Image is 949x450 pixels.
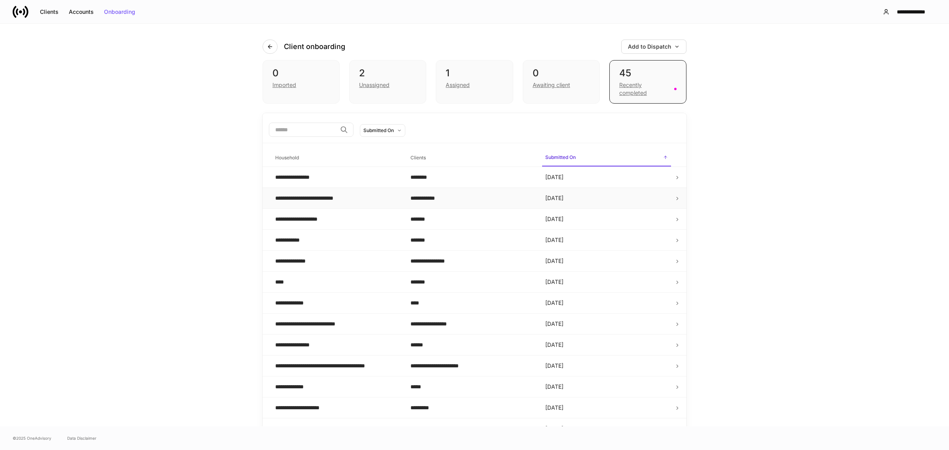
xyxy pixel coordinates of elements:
[533,67,590,79] div: 0
[523,60,600,104] div: 0Awaiting client
[40,9,59,15] div: Clients
[539,355,674,376] td: [DATE]
[539,272,674,293] td: [DATE]
[349,60,426,104] div: 2Unassigned
[263,60,340,104] div: 0Imported
[539,188,674,209] td: [DATE]
[272,67,330,79] div: 0
[13,435,51,441] span: © 2025 OneAdvisory
[539,418,674,439] td: [DATE]
[407,150,536,166] span: Clients
[272,150,401,166] span: Household
[619,67,677,79] div: 45
[539,376,674,397] td: [DATE]
[619,81,669,97] div: Recently completed
[621,40,686,54] button: Add to Dispatch
[539,293,674,314] td: [DATE]
[410,154,426,161] h6: Clients
[539,167,674,188] td: [DATE]
[359,67,416,79] div: 2
[446,67,503,79] div: 1
[628,44,680,49] div: Add to Dispatch
[436,60,513,104] div: 1Assigned
[272,81,296,89] div: Imported
[609,60,686,104] div: 45Recently completed
[539,314,674,335] td: [DATE]
[64,6,99,18] button: Accounts
[539,209,674,230] td: [DATE]
[542,149,671,166] span: Submitted On
[539,251,674,272] td: [DATE]
[446,81,470,89] div: Assigned
[275,154,299,161] h6: Household
[539,230,674,251] td: [DATE]
[363,127,394,134] div: Submitted On
[533,81,570,89] div: Awaiting client
[99,6,140,18] button: Onboarding
[67,435,96,441] a: Data Disclaimer
[284,42,345,51] h4: Client onboarding
[35,6,64,18] button: Clients
[104,9,135,15] div: Onboarding
[359,81,389,89] div: Unassigned
[69,9,94,15] div: Accounts
[360,124,405,137] button: Submitted On
[539,397,674,418] td: [DATE]
[545,153,576,161] h6: Submitted On
[539,335,674,355] td: [DATE]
